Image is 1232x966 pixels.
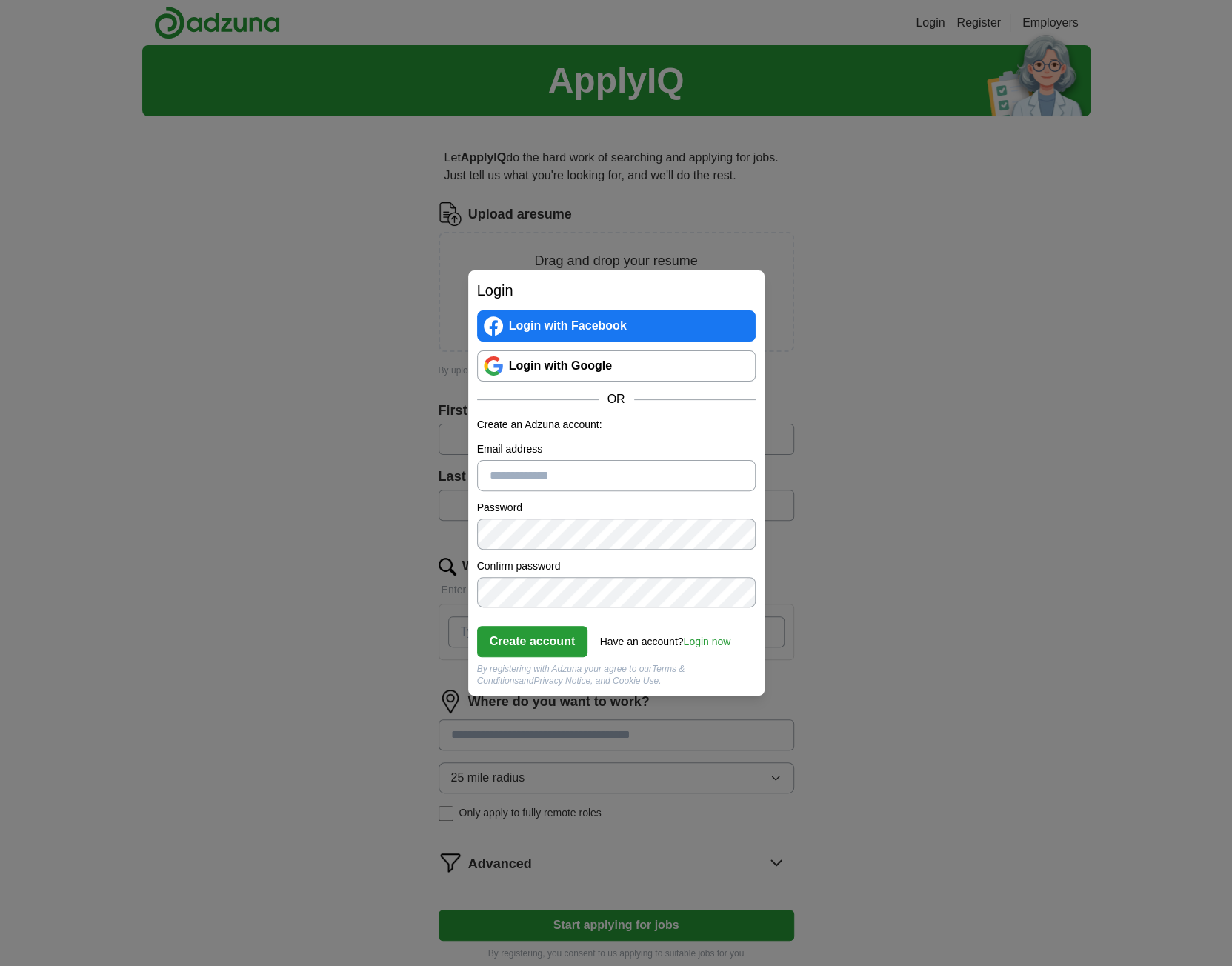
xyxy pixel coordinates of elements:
[477,279,756,302] h2: Login
[477,350,756,382] a: Login with Google
[477,500,756,516] label: Password
[477,664,685,686] a: Terms & Conditions
[683,636,730,647] a: Login now
[477,663,756,687] div: By registering with Adzuna your agree to our and , and Cookie Use.
[533,676,590,686] a: Privacy Notice
[599,390,634,408] span: OR
[600,625,731,650] div: Have an account?
[477,442,756,457] label: Email address
[477,626,588,657] button: Create account
[477,417,756,433] p: Create an Adzuna account:
[477,559,756,574] label: Confirm password
[477,310,756,342] a: Login with Facebook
